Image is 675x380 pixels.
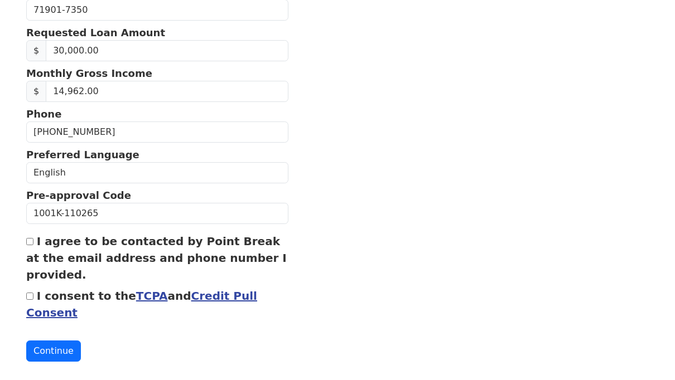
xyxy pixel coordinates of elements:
strong: Pre-approval Code [26,189,131,201]
input: Pre-approval Code [26,203,288,224]
p: Monthly Gross Income [26,66,288,81]
span: $ [26,81,46,102]
input: Requested Loan Amount [46,40,288,61]
strong: Requested Loan Amount [26,27,165,38]
strong: Phone [26,108,61,120]
strong: Preferred Language [26,149,139,160]
label: I consent to the and [26,289,257,319]
span: $ [26,40,46,61]
input: Monthly Gross Income [46,81,288,102]
label: I agree to be contacted by Point Break at the email address and phone number I provided. [26,235,287,281]
button: Continue [26,340,81,362]
input: Phone [26,121,288,143]
a: TCPA [136,289,168,303]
